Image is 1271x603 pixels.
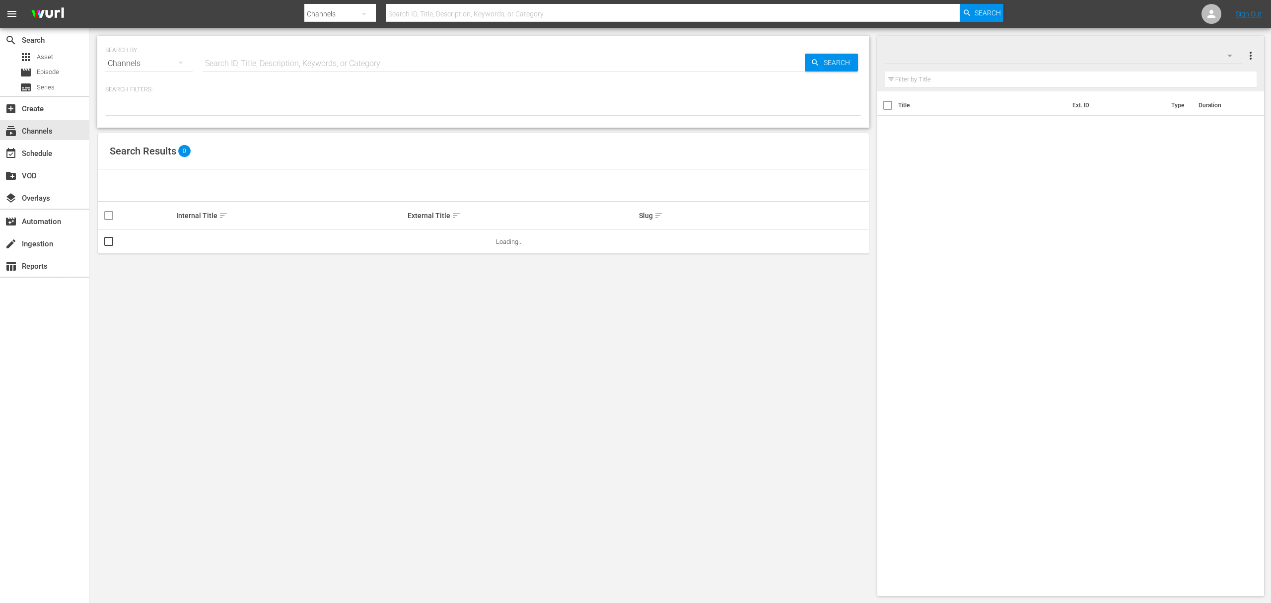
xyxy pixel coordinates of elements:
span: Search Results [110,145,176,157]
th: Type [1165,91,1193,119]
a: Sign Out [1236,10,1262,18]
span: Automation [5,216,17,227]
div: Internal Title [176,210,405,222]
span: Channels [5,125,17,137]
div: Slug [639,210,867,222]
div: External Title [408,210,636,222]
span: Reports [5,260,17,272]
span: Series [37,82,55,92]
span: Asset [20,51,32,63]
span: Episode [37,67,59,77]
span: VOD [5,170,17,182]
span: Search [5,34,17,46]
span: sort [452,211,461,220]
img: ans4CAIJ8jUAAAAAAAAAAAAAAAAAAAAAAAAgQb4GAAAAAAAAAAAAAAAAAAAAAAAAJMjXAAAAAAAAAAAAAAAAAAAAAAAAgAT5G... [24,2,71,26]
th: Title [898,91,1066,119]
p: Search Filters: [105,85,861,94]
span: 0 [178,145,191,157]
th: Duration [1193,91,1252,119]
span: sort [219,211,228,220]
th: Ext. ID [1066,91,1166,119]
span: sort [654,211,663,220]
span: more_vert [1245,50,1257,62]
span: Search [975,4,1001,22]
span: Asset [37,52,53,62]
span: Series [20,81,32,93]
button: Search [960,4,1003,22]
span: Loading... [496,238,523,245]
span: Ingestion [5,238,17,250]
span: Episode [20,67,32,78]
span: Schedule [5,148,17,159]
div: Channels [105,50,193,77]
button: more_vert [1245,44,1257,68]
span: Overlays [5,192,17,204]
span: Create [5,103,17,115]
span: menu [6,8,18,20]
span: Search [820,54,858,72]
button: Search [805,54,858,72]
